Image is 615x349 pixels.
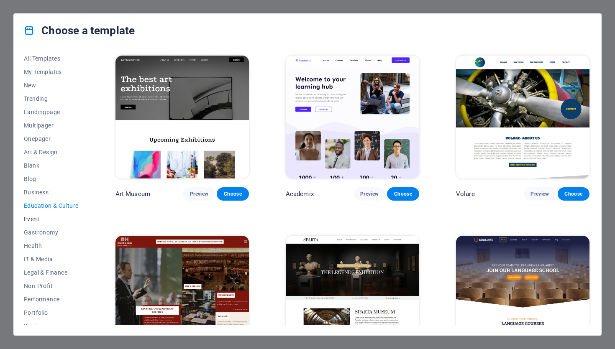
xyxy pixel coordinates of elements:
span: Business [24,189,79,196]
button: All Templates [24,52,79,65]
button: Blank [24,159,79,172]
p: Volare [456,190,475,198]
span: My Templates [24,69,79,75]
button: Legal & Finance [24,266,79,279]
button: Trending [24,92,79,105]
span: Legal & Finance [24,269,79,276]
button: Business [24,186,79,199]
span: Event [24,216,79,222]
span: Art & Design [24,149,79,155]
p: Art Museum [115,190,150,198]
span: Preview [190,191,208,197]
span: Services [24,323,79,329]
button: Portfolio [24,306,79,319]
button: Health [24,239,79,252]
span: New [24,82,79,89]
button: Landingpage [24,105,79,119]
button: Gastronomy [24,226,79,239]
button: Performance [24,293,79,306]
span: Health [24,242,79,249]
button: IT & Media [24,252,79,266]
button: Preview [354,187,385,201]
button: Onepager [24,132,79,145]
span: Choose [564,191,583,197]
button: New [24,79,79,92]
span: IT & Media [24,256,79,262]
span: Onepager [24,135,79,142]
button: My Templates [24,65,79,79]
span: Trending [24,95,79,102]
button: Multipager [24,119,79,132]
span: Gastronomy [24,229,79,236]
img: Art Museum [115,56,249,178]
p: Academix [286,190,314,198]
span: Choose [223,191,242,197]
img: Volare [456,56,589,178]
span: Non-Profit [24,283,79,289]
span: Performance [24,296,79,303]
button: Preview [524,187,556,201]
span: All Templates [24,55,79,62]
h4: Choose a template [24,24,135,37]
button: Event [24,212,79,226]
button: Choose [558,187,589,201]
button: Non-Profit [24,279,79,293]
span: Preview [360,191,379,197]
button: Education & Culture [24,199,79,212]
span: Blog [24,176,79,182]
button: Services [24,319,79,333]
span: Preview [530,191,549,197]
span: Portfolio [24,309,79,316]
span: Landingpage [24,109,79,115]
span: Multipager [24,122,79,129]
img: Academix [286,56,419,178]
span: Blank [24,162,79,169]
span: Choose [394,191,412,197]
button: Choose [387,187,419,201]
button: Blog [24,172,79,186]
span: Education & Culture [24,202,79,209]
button: Art & Design [24,145,79,159]
button: Choose [217,187,249,201]
button: Preview [183,187,215,201]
